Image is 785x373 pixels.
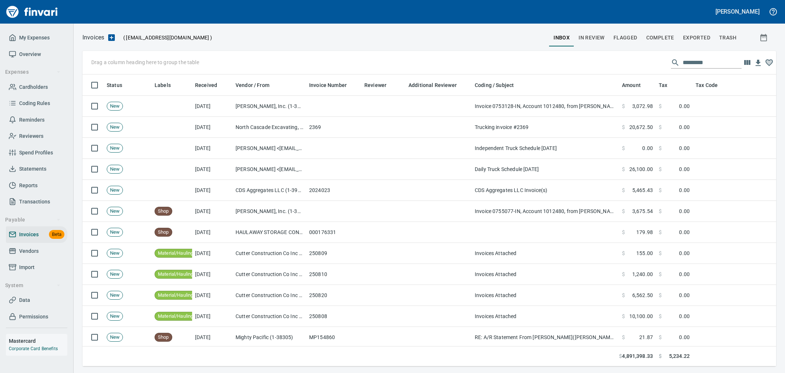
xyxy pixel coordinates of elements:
h5: [PERSON_NAME] [715,8,760,15]
a: Finvari [4,3,60,21]
span: Status [107,81,122,90]
span: 0.00 [679,123,690,131]
span: Cardholders [19,83,48,92]
td: Independent Truck Schedule [DATE] [472,138,619,159]
span: Data [19,296,30,305]
p: Invoices [82,33,104,42]
h6: Mastercard [9,337,67,345]
td: 2369 [306,117,361,138]
span: Transactions [19,197,50,206]
span: Additional Reviewer [409,81,466,90]
td: [DATE] [192,201,233,222]
span: $ [659,144,662,152]
span: 0.00 [679,208,690,215]
td: MP154860 [306,327,361,348]
td: CDS Aggregates LLC (1-39963) [233,180,306,201]
span: Tax [659,81,667,90]
td: [DATE] [192,327,233,348]
span: New [107,229,123,236]
span: Flagged [613,33,637,42]
span: Complete [646,33,674,42]
span: New [107,124,123,131]
span: Shop [155,334,172,341]
p: Drag a column heading here to group the table [91,59,199,66]
a: Cardholders [6,79,67,95]
button: Upload an Invoice [104,33,119,42]
span: 26,100.00 [629,165,653,173]
span: New [107,250,123,257]
span: $ [659,352,662,360]
a: Coding Rules [6,95,67,112]
span: $ [659,208,662,215]
td: Invoice 0755077-IN, Account 1012480, from [PERSON_NAME] [472,201,619,222]
td: Mighty Pacific (1-38305) [233,327,306,348]
a: InvoicesBeta [6,226,67,243]
span: $ [622,123,625,131]
td: 250810 [306,264,361,285]
button: Show invoices within a particular date range [753,31,776,44]
td: Invoices Attached [472,243,619,264]
span: My Expenses [19,33,50,42]
span: Statements [19,164,46,174]
span: 0.00 [679,292,690,299]
span: Amount [622,81,641,90]
span: trash [719,33,736,42]
span: Invoice Number [309,81,347,90]
span: $ [622,313,625,320]
button: Column choices favorited. Click to reset to default [764,57,775,68]
span: Vendor / From [236,81,269,90]
span: New [107,334,123,341]
td: 250808 [306,306,361,327]
span: Reviewer [364,81,396,90]
span: New [107,145,123,152]
span: 4,891,398.33 [622,352,653,360]
td: 2024023 [306,180,361,201]
td: [DATE] [192,264,233,285]
span: $ [659,165,662,173]
button: [PERSON_NAME] [714,6,761,17]
td: [PERSON_NAME] <[EMAIL_ADDRESS][DOMAIN_NAME]> [233,159,306,180]
td: North Cascade Excavating, LLC (1-39965) [233,117,306,138]
td: 250809 [306,243,361,264]
span: Reviewers [19,132,43,141]
span: Coding Rules [19,99,50,108]
span: Import [19,263,35,272]
a: Import [6,259,67,276]
span: $ [622,292,625,299]
td: [DATE] [192,222,233,243]
td: 000176331 [306,222,361,243]
td: [PERSON_NAME] <[EMAIL_ADDRESS][DOMAIN_NAME]> [233,138,306,159]
button: Download Table [753,57,764,69]
span: $ [619,352,622,360]
td: RE: A/R Statement From [PERSON_NAME]([PERSON_NAME] INC) [472,327,619,348]
span: Beta [49,230,64,239]
td: Invoices Attached [472,306,619,327]
span: Permissions [19,312,48,321]
span: $ [622,144,625,152]
span: 20,672.50 [629,123,653,131]
span: Tax Code [696,81,727,90]
span: Exported [683,33,710,42]
td: HAULAWAY STORAGE CONTAINERS, INC (1-24591) [233,222,306,243]
span: 5,234.22 [669,352,690,360]
span: $ [659,102,662,110]
span: inbox [554,33,570,42]
span: $ [622,229,625,236]
button: Choose columns to display [742,57,753,68]
a: Reminders [6,112,67,128]
td: [DATE] [192,180,233,201]
span: 5,465.43 [632,186,653,194]
span: $ [622,102,625,110]
span: 21.87 [639,334,653,341]
span: Coding / Subject [475,81,514,90]
td: Cutter Construction Co Inc (1-10263) [233,285,306,306]
td: 250820 [306,285,361,306]
td: Cutter Construction Co Inc (1-10263) [233,243,306,264]
span: Labels [155,81,180,90]
span: New [107,166,123,173]
span: Shop [155,208,172,215]
span: 0.00 [642,144,653,152]
span: Spend Profiles [19,148,53,157]
span: 0.00 [679,186,690,194]
td: Daily Truck Schedule [DATE] [472,159,619,180]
